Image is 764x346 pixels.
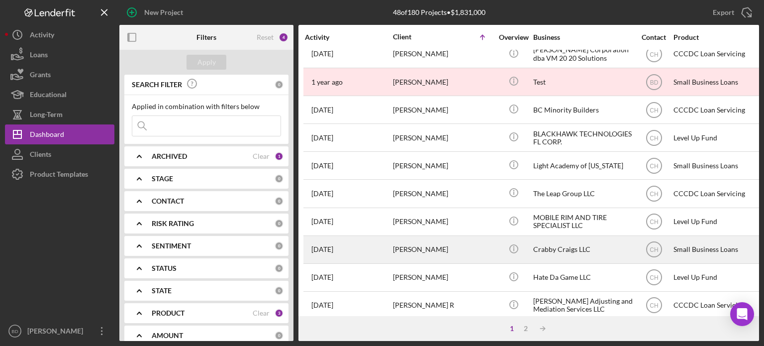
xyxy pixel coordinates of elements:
[311,106,333,114] time: 2024-09-19 19:04
[25,321,90,344] div: [PERSON_NAME]
[152,197,184,205] b: CONTACT
[275,286,284,295] div: 0
[275,309,284,318] div: 3
[152,287,172,295] b: STATE
[257,33,274,41] div: Reset
[275,331,284,340] div: 0
[30,65,51,87] div: Grants
[533,33,633,41] div: Business
[30,105,63,127] div: Long-Term
[650,274,658,281] text: CH
[311,162,333,170] time: 2025-07-10 15:06
[275,241,284,250] div: 0
[305,33,392,41] div: Activity
[275,80,284,89] div: 0
[393,209,492,235] div: [PERSON_NAME]
[533,264,633,291] div: Hate Da Game LLC
[11,329,18,334] text: BD
[5,45,114,65] button: Loans
[533,97,633,123] div: BC Minority Builders
[5,124,114,144] button: Dashboard
[393,8,485,16] div: 48 of 180 Projects • $1,831,000
[30,25,54,47] div: Activity
[30,85,67,107] div: Educational
[30,164,88,187] div: Product Templates
[650,79,658,86] text: BD
[119,2,193,22] button: New Project
[5,164,114,184] button: Product Templates
[533,152,633,179] div: Light Academy of [US_STATE]
[275,264,284,273] div: 0
[275,152,284,161] div: 1
[5,105,114,124] button: Long-Term
[393,41,492,67] div: [PERSON_NAME]
[311,50,333,58] time: 2025-08-13 19:21
[533,41,633,67] div: [PERSON_NAME] Corporation dba VM 20 20 Solutions
[311,190,333,198] time: 2025-06-26 17:09
[650,107,658,114] text: CH
[152,152,187,160] b: ARCHIVED
[152,309,185,317] b: PRODUCT
[393,152,492,179] div: [PERSON_NAME]
[253,152,270,160] div: Clear
[132,103,281,111] div: Applied in combination with filters below
[144,2,183,22] div: New Project
[533,236,633,263] div: Crabby Craigs LLC
[279,32,288,42] div: 4
[275,219,284,228] div: 0
[650,302,658,309] text: CH
[533,69,633,95] div: Test
[311,273,333,281] time: 2025-08-15 16:36
[495,33,532,41] div: Overview
[505,325,519,333] div: 1
[196,33,216,41] b: Filters
[393,33,443,41] div: Client
[650,191,658,198] text: CH
[533,209,633,235] div: MOBILE RIM AND TIRE SPECIALIST LLC
[393,292,492,319] div: [PERSON_NAME] R
[152,242,191,250] b: SENTIMENT
[152,220,194,228] b: RISK RATING
[311,134,333,142] time: 2025-07-01 15:05
[5,321,114,341] button: BD[PERSON_NAME]
[132,81,182,89] b: SEARCH FILTER
[533,124,633,151] div: BLACKHAWK TECHNOLOGIES FL CORP.
[275,174,284,183] div: 0
[393,236,492,263] div: [PERSON_NAME]
[650,134,658,141] text: CH
[152,264,177,272] b: STATUS
[650,246,658,253] text: CH
[30,124,64,147] div: Dashboard
[5,85,114,105] button: Educational
[533,292,633,319] div: [PERSON_NAME] Adjusting and Mediation Services LLC
[5,144,114,164] button: Clients
[650,219,658,226] text: CH
[275,197,284,206] div: 0
[311,218,333,226] time: 2025-06-09 21:07
[393,180,492,207] div: [PERSON_NAME]
[311,301,333,309] time: 2025-06-26 15:58
[713,2,734,22] div: Export
[311,245,333,253] time: 2025-08-21 14:53
[519,325,533,333] div: 2
[730,302,754,326] div: Open Intercom Messenger
[5,65,114,85] button: Grants
[650,51,658,58] text: CH
[533,180,633,207] div: The Leap Group LLC
[30,45,48,67] div: Loans
[30,144,51,167] div: Clients
[253,309,270,317] div: Clear
[152,175,173,183] b: STAGE
[311,78,343,86] time: 2024-04-05 17:32
[393,264,492,291] div: [PERSON_NAME]
[650,162,658,169] text: CH
[5,25,114,45] button: Activity
[393,69,492,95] div: [PERSON_NAME]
